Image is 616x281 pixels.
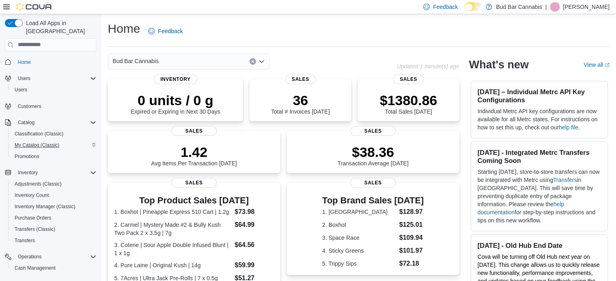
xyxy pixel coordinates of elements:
button: Catalog [15,118,38,127]
div: Total # Invoices [DATE] [271,92,329,115]
button: Transfers [8,235,100,246]
div: Avg Items Per Transaction [DATE] [151,144,237,167]
button: Cash Management [8,262,100,274]
div: Transaction Average [DATE] [337,144,409,167]
span: Users [15,87,27,93]
dd: $73.98 [234,207,273,217]
span: Classification (Classic) [15,131,64,137]
span: Cash Management [15,265,55,271]
span: Inventory Manager (Classic) [15,203,75,210]
span: Users [18,75,30,82]
button: Transfers (Classic) [8,224,100,235]
div: Total Sales [DATE] [380,92,437,115]
button: Users [2,73,100,84]
svg: External link [605,63,610,68]
a: Inventory Count [11,190,52,200]
span: Transfers [15,237,35,244]
span: Inventory Count [15,192,49,199]
button: My Catalog (Classic) [8,139,100,151]
p: Bud Bar Cannabis [496,2,542,12]
span: Inventory [15,168,96,177]
dt: 1. [GEOGRAPHIC_DATA] [322,208,396,216]
p: Starting [DATE], store-to-store transfers can now be integrated with Metrc using in [GEOGRAPHIC_D... [477,168,601,224]
dt: 4. Sticky Greens [322,247,396,255]
p: 0 units / 0 g [131,92,220,108]
span: Sales [393,74,424,84]
button: Inventory Manager (Classic) [8,201,100,212]
dt: 4. Pure Laine | Original Kush | 14g [114,261,231,269]
span: Transfers (Classic) [11,224,96,234]
a: help file [559,124,578,131]
button: Customers [2,100,100,112]
span: Bud Bar Cannabis [113,56,159,66]
span: Transfers [11,236,96,245]
button: Inventory Count [8,190,100,201]
div: Expired or Expiring in Next 30 Days [131,92,220,115]
button: Users [8,84,100,95]
span: Feedback [433,3,458,11]
dt: 5. Trippy Sips [322,260,396,268]
span: Inventory Manager (Classic) [11,202,96,211]
dt: 2. Carmel | Mystery Made #2 & Bully Kush Two Pack 2 x 3.5g | 7g [114,221,231,237]
a: Users [11,85,30,95]
button: Open list of options [258,58,265,65]
button: Operations [15,252,45,262]
h3: [DATE] - Integrated Metrc Transfers Coming Soon [477,148,601,165]
span: Classification (Classic) [11,129,96,139]
a: Classification (Classic) [11,129,67,139]
span: My Catalog (Classic) [11,140,96,150]
span: Inventory Count [11,190,96,200]
p: [PERSON_NAME] [563,2,610,12]
span: Customers [18,103,41,110]
p: Updated 1 minute(s) ago [397,63,459,70]
p: $1380.86 [380,92,437,108]
dd: $64.99 [234,220,273,230]
button: Promotions [8,151,100,162]
span: Feedback [158,27,183,35]
dd: $125.01 [399,220,424,230]
span: Catalog [15,118,96,127]
dd: $128.97 [399,207,424,217]
button: Classification (Classic) [8,128,100,139]
button: Users [15,74,34,83]
p: $38.36 [337,144,409,160]
span: Sales [350,178,396,188]
a: Purchase Orders [11,213,55,223]
a: Home [15,57,34,67]
span: Users [15,74,96,83]
span: Sales [285,74,315,84]
button: Purchase Orders [8,212,100,224]
span: Customers [15,101,96,111]
span: Catalog [18,119,34,126]
span: Sales [350,126,396,136]
a: View allExternal link [584,61,610,68]
span: Users [11,85,96,95]
a: help documentation [477,201,564,216]
button: Adjustments (Classic) [8,178,100,190]
button: Home [2,56,100,68]
a: Transfers [11,236,38,245]
h1: Home [108,21,140,37]
p: 1.42 [151,144,237,160]
span: Cash Management [11,263,96,273]
p: Individual Metrc API key configurations are now available for all Metrc states. For instructions ... [477,107,601,131]
a: Transfers [553,177,577,183]
h3: [DATE] - Old Hub End Date [477,241,601,249]
dt: 1. Boxhot | Pineapple Express 510 Cart | 1.2g [114,208,231,216]
span: Load All Apps in [GEOGRAPHIC_DATA] [23,19,96,35]
dd: $109.94 [399,233,424,243]
div: Robert Johnson [550,2,560,12]
dd: $59.99 [234,260,273,270]
span: Inventory [154,74,197,84]
span: Sales [171,178,217,188]
span: Promotions [11,152,96,161]
a: My Catalog (Classic) [11,140,63,150]
span: Sales [171,126,217,136]
p: | [545,2,547,12]
h3: [DATE] – Individual Metrc API Key Configurations [477,88,601,104]
dt: 3. Space Race [322,234,396,242]
dd: $72.18 [399,259,424,268]
a: Cash Management [11,263,59,273]
dt: 3. Coterie | Sour Apple Double Infused Blunt | 1 x 1g [114,241,231,257]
